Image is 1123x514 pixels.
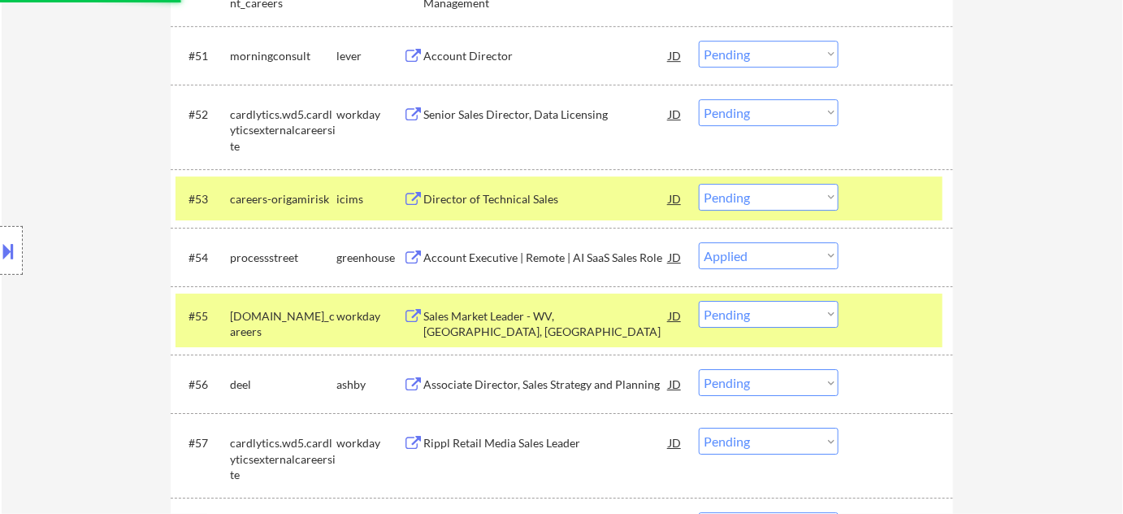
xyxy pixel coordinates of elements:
div: morningconsult [230,48,336,64]
div: JD [667,301,683,330]
div: cardlytics.wd5.cardlyticsexternalcareersite [230,435,336,483]
div: lever [336,48,403,64]
div: JD [667,428,683,457]
div: Associate Director, Sales Strategy and Planning [423,377,669,393]
div: workday [336,308,403,325]
div: JD [667,99,683,128]
div: workday [336,107,403,123]
div: #51 [189,48,217,64]
div: icims [336,191,403,207]
div: Account Director [423,48,669,64]
div: Sales Market Leader - WV, [GEOGRAPHIC_DATA], [GEOGRAPHIC_DATA] [423,308,669,340]
div: workday [336,435,403,451]
div: JD [667,242,683,272]
div: #57 [189,435,217,451]
div: Rippl Retail Media Sales Leader [423,435,669,451]
div: JD [667,41,683,70]
div: Director of Technical Sales [423,191,669,207]
div: greenhouse [336,250,403,266]
div: JD [667,184,683,213]
div: ashby [336,377,403,393]
div: JD [667,369,683,399]
div: Senior Sales Director, Data Licensing [423,107,669,123]
div: Account Executive | Remote | AI SaaS Sales Role [423,250,669,266]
